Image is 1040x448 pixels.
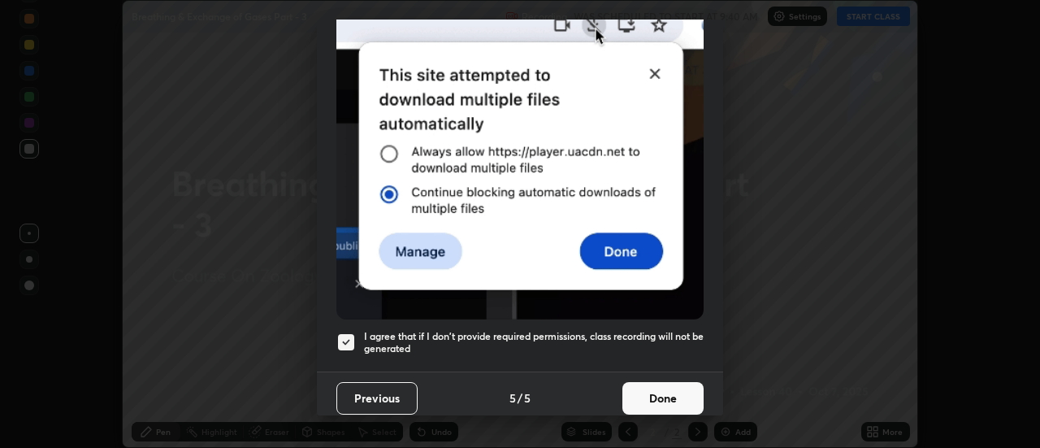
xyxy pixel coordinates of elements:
h5: I agree that if I don't provide required permissions, class recording will not be generated [364,330,704,355]
button: Previous [336,382,418,415]
h4: / [518,389,522,407]
h4: 5 [509,389,516,407]
button: Done [622,382,704,415]
h4: 5 [524,389,531,407]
